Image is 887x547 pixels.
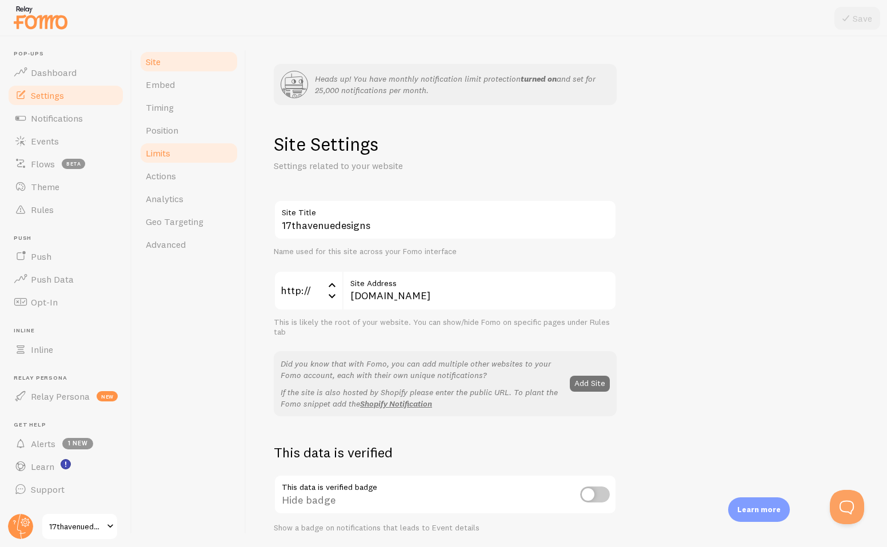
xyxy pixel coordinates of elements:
a: Limits [139,142,239,164]
a: Dashboard [7,61,125,84]
span: Relay Persona [31,391,90,402]
a: Events [7,130,125,152]
span: Learn [31,461,54,472]
span: Support [31,484,65,495]
a: Position [139,119,239,142]
a: Inline [7,338,125,361]
span: Embed [146,79,175,90]
p: Settings related to your website [274,159,548,172]
h2: This data is verified [274,444,617,461]
img: fomo-relay-logo-orange.svg [12,3,69,32]
span: Alerts [31,438,55,449]
label: Site Address [342,271,617,290]
button: Add Site [570,376,610,392]
span: Push [31,251,51,262]
span: Site [146,56,161,67]
a: Opt-In [7,291,125,313]
div: Show a badge on notifications that leads to Event details [274,523,617,533]
a: Notifications [7,107,125,130]
p: Heads up! You have monthly notification limit protection and set for 25,000 notifications per month. [315,73,610,96]
span: Analytics [146,193,183,204]
span: Theme [31,181,59,192]
a: Geo Targeting [139,210,239,233]
span: Dashboard [31,67,77,78]
span: Flows [31,158,55,170]
span: 1 new [62,438,93,449]
span: 17thavenuedesigns [49,520,103,533]
span: Limits [146,147,170,159]
a: Flows beta [7,152,125,175]
span: Inline [14,327,125,335]
span: Opt-In [31,296,58,308]
a: Timing [139,96,239,119]
span: Timing [146,102,174,113]
div: Learn more [728,497,790,522]
a: Theme [7,175,125,198]
p: Learn more [737,504,781,515]
span: Pop-ups [14,50,125,58]
p: Did you know that with Fomo, you can add multiple other websites to your Fomo account, each with ... [281,358,563,381]
div: http:// [274,271,342,311]
span: Get Help [14,421,125,429]
a: Learn [7,455,125,478]
span: Actions [146,170,176,182]
a: Rules [7,198,125,221]
div: This is likely the root of your website. You can show/hide Fomo on specific pages under Rules tab [274,317,617,337]
a: Shopify Notification [360,399,432,409]
iframe: Help Scout Beacon - Open [830,490,864,524]
span: Rules [31,204,54,215]
span: Inline [31,344,53,355]
span: Settings [31,90,64,101]
span: Events [31,135,59,147]
h1: Site Settings [274,132,617,156]
a: 17thavenuedesigns [41,513,118,540]
span: Geo Targeting [146,216,203,227]
span: Push [14,235,125,242]
div: Hide badge [274,474,617,516]
a: Advanced [139,233,239,256]
span: Relay Persona [14,375,125,382]
input: myhonestcompany.com [342,271,617,311]
a: Settings [7,84,125,107]
span: beta [62,159,85,169]
a: Site [139,50,239,73]
a: Relay Persona new [7,385,125,408]
a: Push Data [7,268,125,291]
label: Site Title [274,200,617,219]
svg: <p>Watch New Feature Tutorials!</p> [61,459,71,469]
p: If the site is also hosted by Shopify please enter the public URL. To plant the Fomo snippet add the [281,387,563,409]
span: new [97,391,118,401]
strong: turned on [521,74,557,84]
a: Embed [139,73,239,96]
a: Push [7,245,125,268]
a: Analytics [139,187,239,210]
span: Notifications [31,112,83,124]
span: Advanced [146,239,186,250]
a: Actions [139,164,239,187]
a: Support [7,478,125,501]
span: Push Data [31,273,74,285]
div: Name used for this site across your Fomo interface [274,247,617,257]
span: Position [146,124,178,136]
a: Alerts 1 new [7,432,125,455]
